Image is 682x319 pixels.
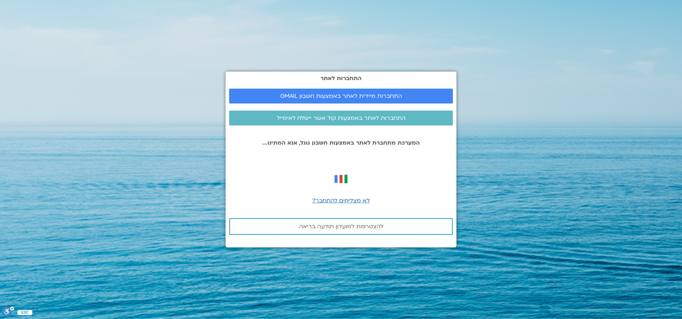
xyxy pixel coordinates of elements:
[229,89,453,103] a: התחברות מיידית לאתר באמצעות חשבון GMAIL
[299,223,383,230] span: להצטרפות למועדון תודעה בריאה
[229,111,453,125] a: התחברות לאתר באמצעות קוד אשר יישלח לאימייל
[229,218,453,235] a: להצטרפות למועדון תודעה בריאה
[312,197,370,205] a: לא מצליחים להתחבר?
[277,115,406,121] span: התחברות לאתר באמצעות קוד אשר יישלח לאימייל
[229,75,453,82] h2: התחברות לאתר
[229,140,453,146] p: המערכת מתחברת לאתר באמצעות חשבון גוגל, אנא המתינו...
[280,93,402,99] span: התחברות מיידית לאתר באמצעות חשבון GMAIL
